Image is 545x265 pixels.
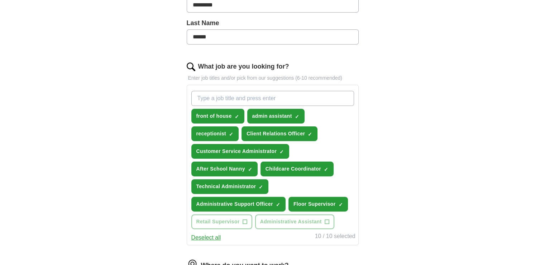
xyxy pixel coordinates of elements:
span: ✓ [235,114,239,120]
button: After School Nanny✓ [191,162,258,176]
span: Client Relations Officer [247,130,305,138]
button: Administrative Assistant [255,214,334,229]
button: Childcare Coordinator✓ [260,162,334,176]
span: ✓ [295,114,299,120]
img: search.png [187,62,195,71]
span: Retail Supervisor [196,218,240,226]
span: Administrative Assistant [260,218,322,226]
span: After School Nanny [196,165,245,173]
button: Administrative Support Officer✓ [191,197,286,211]
span: Childcare Coordinator [266,165,321,173]
button: Technical Administrator✓ [191,179,269,194]
button: receptionist✓ [191,126,239,141]
span: receptionist [196,130,226,138]
span: ✓ [229,131,233,137]
button: admin assistant✓ [247,109,305,124]
span: Customer Service Administrator [196,148,277,155]
button: Deselect all [191,233,221,242]
span: ✓ [259,184,263,190]
div: 10 / 10 selected [315,232,355,242]
button: Retail Supervisor [191,214,252,229]
span: admin assistant [252,112,292,120]
span: ✓ [279,149,284,155]
span: Administrative Support Officer [196,200,273,208]
button: front of house✓ [191,109,244,124]
button: Client Relations Officer✓ [242,126,317,141]
button: Floor Supervisor✓ [288,197,348,211]
span: ✓ [276,202,280,208]
span: ✓ [248,167,252,172]
input: Type a job title and press enter [191,91,354,106]
label: Last Name [187,18,359,28]
p: Enter job titles and/or pick from our suggestions (6-10 recommended) [187,74,359,82]
span: ✓ [308,131,312,137]
span: Technical Administrator [196,183,256,190]
span: ✓ [338,202,343,208]
label: What job are you looking for? [198,62,289,71]
span: ✓ [324,167,328,172]
span: Floor Supervisor [293,200,336,208]
button: Customer Service Administrator✓ [191,144,290,159]
span: front of house [196,112,232,120]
